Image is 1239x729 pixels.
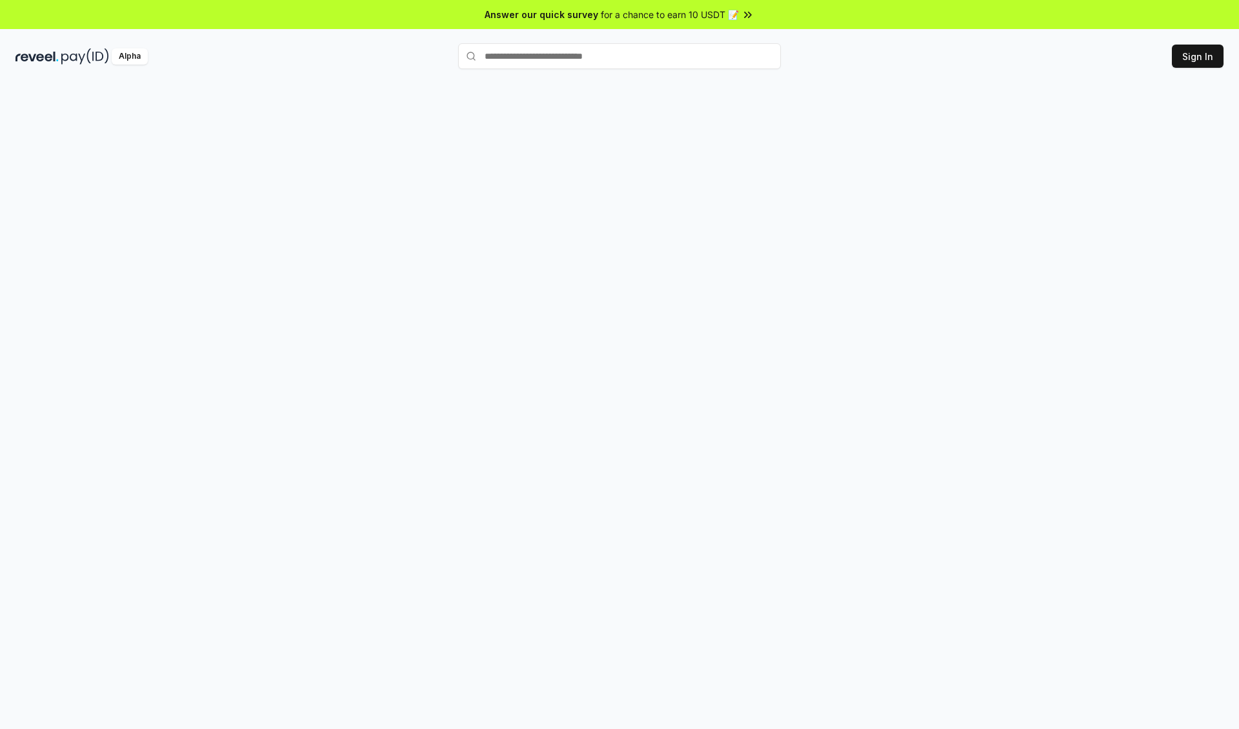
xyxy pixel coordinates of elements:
img: pay_id [61,48,109,65]
img: reveel_dark [15,48,59,65]
span: for a chance to earn 10 USDT 📝 [601,8,739,21]
button: Sign In [1172,45,1224,68]
div: Alpha [112,48,148,65]
span: Answer our quick survey [485,8,598,21]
